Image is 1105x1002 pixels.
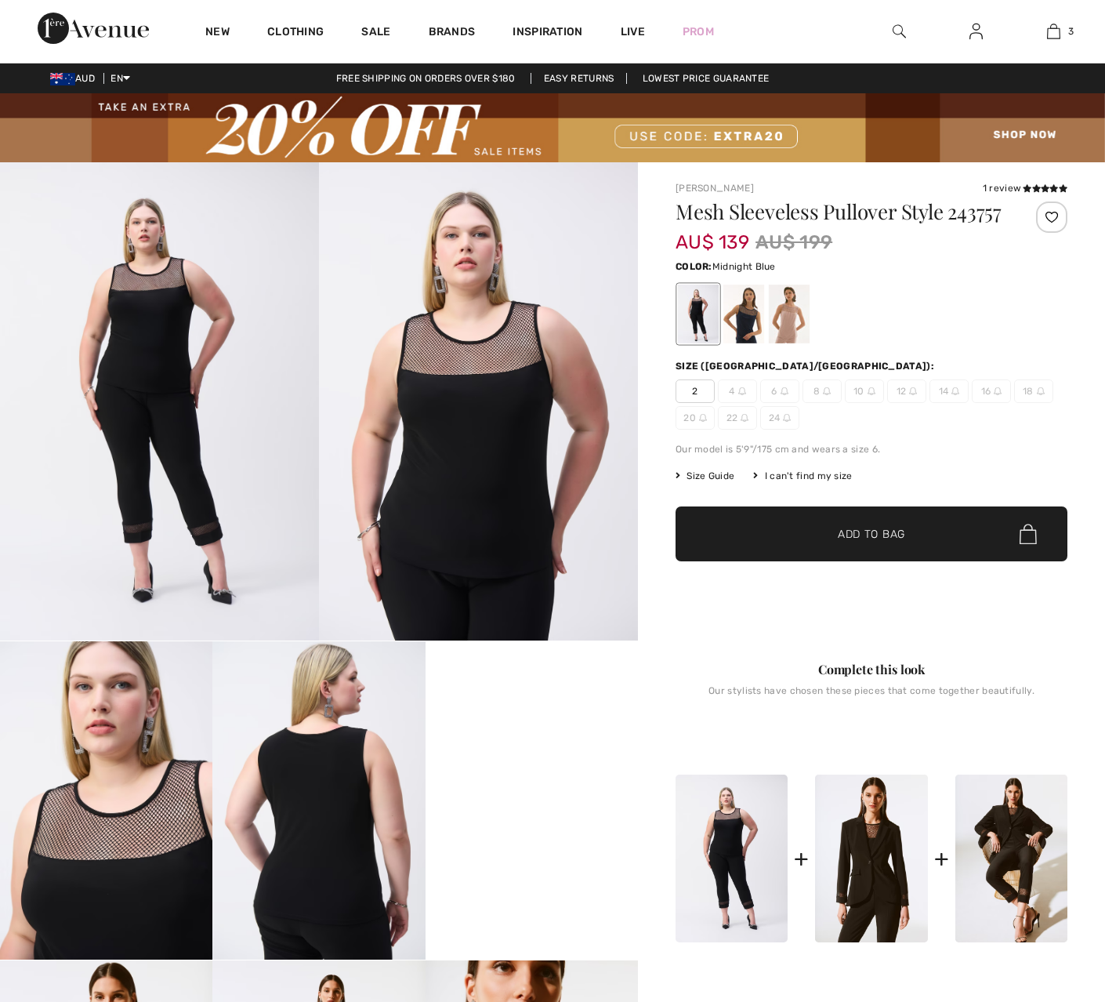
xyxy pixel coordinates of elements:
[868,387,875,395] img: ring-m.svg
[676,406,715,430] span: 20
[723,285,764,343] div: Midnight Blue
[969,22,983,41] img: My Info
[212,641,425,960] img: Mesh Sleeveless Pullover Style 243757. 4
[893,22,906,41] img: search the website
[887,379,926,403] span: 12
[1068,24,1074,38] span: 3
[50,73,75,85] img: Australian Dollar
[845,379,884,403] span: 10
[324,73,528,84] a: Free shipping on orders over $180
[267,25,324,42] a: Clothing
[972,379,1011,403] span: 16
[50,73,101,84] span: AUD
[683,24,714,40] a: Prom
[1020,524,1037,544] img: Bag.svg
[718,406,757,430] span: 22
[1037,387,1045,395] img: ring-m.svg
[699,414,707,422] img: ring-m.svg
[676,660,1067,679] div: Complete this look
[621,24,645,40] a: Live
[676,775,788,942] img: Mesh Sleeveless Pullover Style 243757
[760,406,799,430] span: 24
[718,379,757,403] span: 4
[769,285,810,343] div: Sand
[1014,379,1053,403] span: 18
[319,162,638,641] img: Mesh Sleeveless Pullover Style 243757. 2
[429,25,476,42] a: Brands
[815,775,927,943] img: Formal Notched Lapel Blazer Style 243752
[823,387,831,395] img: ring-m.svg
[676,183,754,194] a: [PERSON_NAME]
[676,379,715,403] span: 2
[794,841,809,877] div: +
[957,22,995,42] a: Sign In
[712,261,776,272] span: Midnight Blue
[676,201,1002,222] h1: Mesh Sleeveless Pullover Style 243757
[934,841,949,877] div: +
[38,13,149,44] img: 1ère Avenue
[676,506,1067,561] button: Add to Bag
[513,25,582,42] span: Inspiration
[755,228,832,256] span: AU$ 199
[994,387,1002,395] img: ring-m.svg
[676,216,749,253] span: AU$ 139
[630,73,782,84] a: Lowest Price Guarantee
[110,73,130,84] span: EN
[929,379,969,403] span: 14
[1016,22,1092,41] a: 3
[783,414,791,422] img: ring-m.svg
[955,775,1067,943] img: High-Waisted Formal Trousers Style 243753
[781,387,788,395] img: ring-m.svg
[838,526,905,543] span: Add to Bag
[1047,22,1060,41] img: My Bag
[802,379,842,403] span: 8
[760,379,799,403] span: 6
[676,261,712,272] span: Color:
[741,414,748,422] img: ring-m.svg
[426,641,638,748] video: Your browser does not support the video tag.
[983,181,1067,195] div: 1 review
[205,25,230,42] a: New
[676,469,734,483] span: Size Guide
[676,359,937,373] div: Size ([GEOGRAPHIC_DATA]/[GEOGRAPHIC_DATA]):
[676,442,1067,456] div: Our model is 5'9"/175 cm and wears a size 6.
[361,25,390,42] a: Sale
[753,469,852,483] div: I can't find my size
[909,387,917,395] img: ring-m.svg
[951,387,959,395] img: ring-m.svg
[678,285,719,343] div: Black
[738,387,746,395] img: ring-m.svg
[531,73,628,84] a: Easy Returns
[676,685,1067,709] div: Our stylists have chosen these pieces that come together beautifully.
